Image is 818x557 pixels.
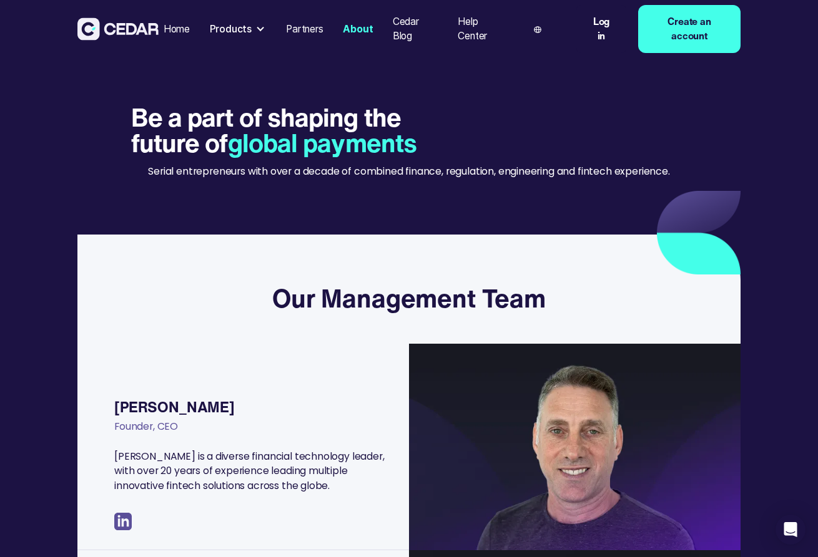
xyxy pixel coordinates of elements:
[453,8,511,50] a: Help Center
[281,16,328,43] a: Partners
[458,14,506,44] div: Help Center
[148,164,669,179] p: Serial entrepreneurs with over a decade of combined finance, regulation, engineering and fintech ...
[638,5,741,53] a: Create an account
[338,16,378,43] a: About
[210,22,252,37] div: Products
[159,16,195,43] a: Home
[286,22,323,37] div: Partners
[205,17,272,41] div: Products
[534,26,541,34] img: world icon
[589,14,614,44] div: Log in
[228,124,417,162] span: global payments
[114,419,385,448] div: Founder, CEO
[114,449,385,493] p: [PERSON_NAME] is a diverse financial technology leader, with over 20 years of experience leading ...
[164,22,190,37] div: Home
[272,283,546,314] h3: Our Management Team
[131,105,465,156] h1: Be a part of shaping the future of
[343,22,373,37] div: About
[776,515,806,545] div: Open Intercom Messenger
[388,8,443,50] a: Cedar Blog
[576,5,627,53] a: Log in
[393,14,438,44] div: Cedar Blog
[114,395,385,419] div: [PERSON_NAME]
